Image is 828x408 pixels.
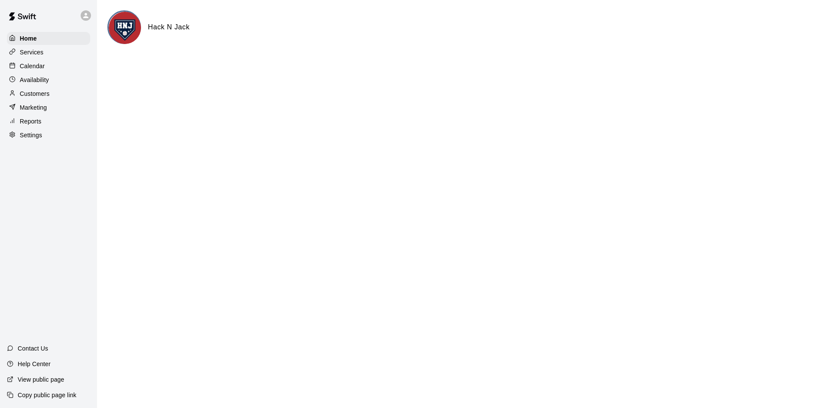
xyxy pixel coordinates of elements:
[20,117,41,126] p: Reports
[20,131,42,139] p: Settings
[18,391,76,399] p: Copy public page link
[20,62,45,70] p: Calendar
[20,34,37,43] p: Home
[18,360,50,368] p: Help Center
[7,129,90,142] a: Settings
[7,115,90,128] a: Reports
[148,22,190,33] h6: Hack N Jack
[20,48,44,57] p: Services
[20,76,49,84] p: Availability
[7,46,90,59] a: Services
[7,73,90,86] a: Availability
[7,101,90,114] a: Marketing
[7,87,90,100] a: Customers
[18,375,64,384] p: View public page
[109,12,141,44] img: Hack N Jack logo
[7,60,90,73] a: Calendar
[20,103,47,112] p: Marketing
[7,32,90,45] a: Home
[18,344,48,353] p: Contact Us
[20,89,50,98] p: Customers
